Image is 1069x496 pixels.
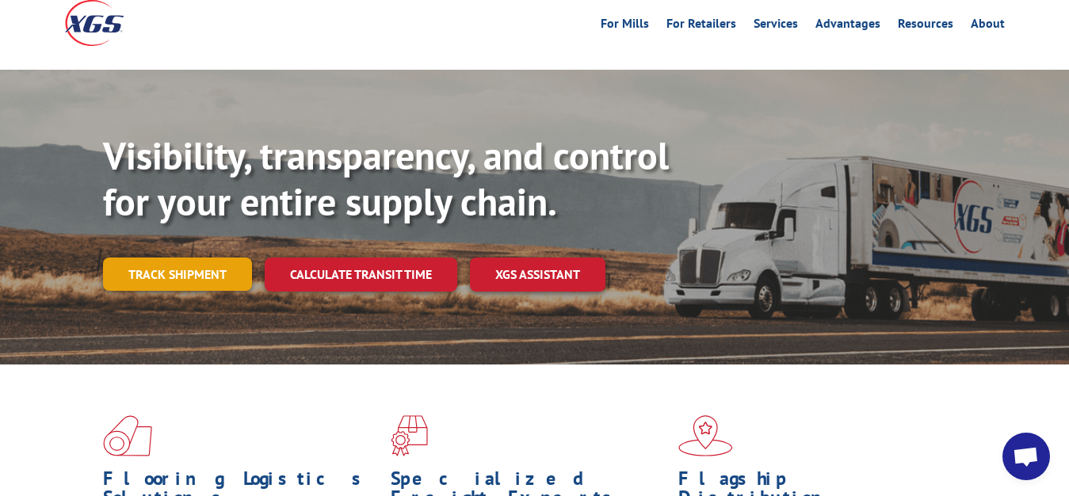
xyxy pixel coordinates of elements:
[1002,433,1050,480] div: Open chat
[666,17,736,35] a: For Retailers
[754,17,798,35] a: Services
[103,131,669,226] b: Visibility, transparency, and control for your entire supply chain.
[898,17,953,35] a: Resources
[470,258,605,292] a: XGS ASSISTANT
[815,17,880,35] a: Advantages
[103,415,152,456] img: xgs-icon-total-supply-chain-intelligence-red
[678,415,733,456] img: xgs-icon-flagship-distribution-model-red
[391,415,428,456] img: xgs-icon-focused-on-flooring-red
[971,17,1005,35] a: About
[265,258,457,292] a: Calculate transit time
[601,17,649,35] a: For Mills
[103,258,252,291] a: Track shipment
